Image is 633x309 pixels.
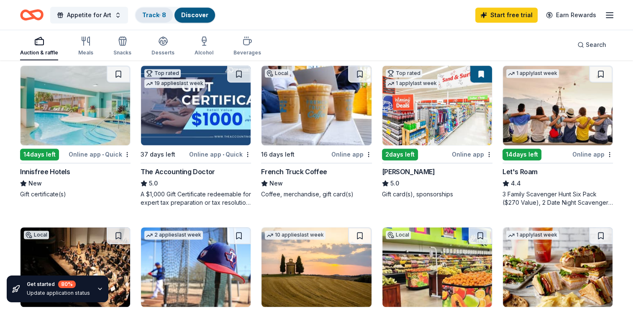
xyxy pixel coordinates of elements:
[181,11,208,18] a: Discover
[261,66,371,145] img: Image for French Truck Coffee
[502,167,538,177] div: Let's Roam
[141,149,175,160] div: 37 days left
[502,190,613,207] div: 3 Family Scavenger Hunt Six Pack ($270 Value), 2 Date Night Scavenger Hunt Two Pack ($130 Value)
[503,227,612,307] img: Image for McAlister's Deli
[382,66,492,145] img: Image for Winn-Dixie
[113,33,131,60] button: Snacks
[382,167,435,177] div: [PERSON_NAME]
[386,69,422,77] div: Top rated
[506,231,559,239] div: 1 apply last week
[223,151,224,158] span: •
[195,49,213,56] div: Alcohol
[21,66,130,145] img: Image for Innisfree Hotels
[142,11,166,18] a: Track· 8
[20,65,131,198] a: Image for Innisfree Hotels14days leftOnline app•QuickInnisfree HotelsNewGift certificate(s)
[141,167,215,177] div: The Accounting Doctor
[195,33,213,60] button: Alcohol
[382,65,492,198] a: Image for Winn-DixieTop rated1 applylast week2days leftOnline app[PERSON_NAME]5.0Gift card(s), sp...
[135,7,216,23] button: Track· 8Discover
[382,227,492,307] img: Image for Ideal Market
[69,149,131,160] div: Online app Quick
[113,49,131,56] div: Snacks
[144,79,205,88] div: 19 applies last week
[21,227,130,307] img: Image for Louisiana Philharmonic Orchestra
[503,66,612,145] img: Image for Let's Roam
[141,227,251,307] img: Image for Texas Rangers (In-Kind Donation)
[141,66,251,145] img: Image for The Accounting Doctor
[141,65,251,207] a: Image for The Accounting DoctorTop rated19 applieslast week37 days leftOnline app•QuickThe Accoun...
[475,8,538,23] a: Start free trial
[58,281,76,288] div: 80 %
[20,33,58,60] button: Auction & raffle
[50,7,128,23] button: Appetite for Art
[261,167,327,177] div: French Truck Coffee
[506,69,559,78] div: 1 apply last week
[67,10,111,20] span: Appetite for Art
[27,290,90,296] div: Update application status
[20,5,44,25] a: Home
[511,178,521,188] span: 4.4
[20,149,59,160] div: 14 days left
[382,190,492,198] div: Gift card(s), sponsorships
[151,33,174,60] button: Desserts
[144,69,181,77] div: Top rated
[78,33,93,60] button: Meals
[452,149,492,160] div: Online app
[541,8,601,23] a: Earn Rewards
[27,281,90,288] div: Get started
[502,65,613,207] a: Image for Let's Roam1 applylast week14days leftOnline appLet's Roam4.43 Family Scavenger Hunt Six...
[572,149,613,160] div: Online app
[586,40,606,50] span: Search
[265,231,325,239] div: 10 applies last week
[141,190,251,207] div: A $1,000 Gift Certificate redeemable for expert tax preparation or tax resolution services—recipi...
[24,231,49,239] div: Local
[261,227,371,307] img: Image for AF Travel Ideas
[20,190,131,198] div: Gift certificate(s)
[28,178,42,188] span: New
[261,190,372,198] div: Coffee, merchandise, gift card(s)
[233,33,261,60] button: Beverages
[149,178,158,188] span: 5.0
[189,149,251,160] div: Online app Quick
[20,49,58,56] div: Auction & raffle
[382,149,418,160] div: 2 days left
[78,49,93,56] div: Meals
[331,149,372,160] div: Online app
[269,178,283,188] span: New
[261,65,372,198] a: Image for French Truck CoffeeLocal16 days leftOnline appFrench Truck CoffeeNewCoffee, merchandise...
[390,178,399,188] span: 5.0
[261,149,295,160] div: 16 days left
[151,49,174,56] div: Desserts
[571,36,613,53] button: Search
[386,231,411,239] div: Local
[233,49,261,56] div: Beverages
[386,79,438,88] div: 1 apply last week
[144,231,203,239] div: 2 applies last week
[20,167,70,177] div: Innisfree Hotels
[265,69,290,77] div: Local
[102,151,104,158] span: •
[502,149,541,160] div: 14 days left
